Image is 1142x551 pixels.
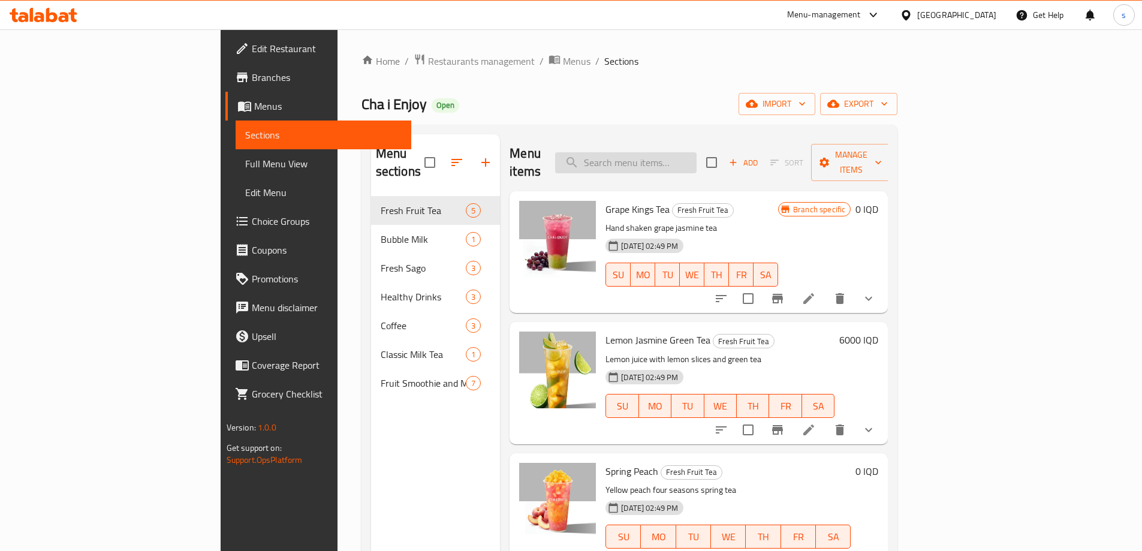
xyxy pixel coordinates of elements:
img: Lemon Jasmine Green Tea [519,332,596,408]
span: FR [774,398,797,415]
a: Menu disclaimer [225,293,411,322]
span: export [830,97,888,112]
span: Select section [699,150,724,175]
span: Add item [724,153,763,172]
div: Fresh Sago [381,261,466,275]
span: 1 [466,234,480,245]
span: [DATE] 02:49 PM [616,502,683,514]
span: Bubble Milk [381,232,466,246]
button: FR [769,394,801,418]
span: Select to update [736,417,761,442]
li: / [540,54,544,68]
button: delete [825,415,854,444]
button: WE [711,525,746,549]
div: items [466,376,481,390]
button: Manage items [811,144,891,181]
div: Classic Milk Tea [381,347,466,362]
button: MO [639,394,671,418]
span: Sections [604,54,638,68]
span: SA [807,398,830,415]
span: Fruit Smoothie and Milkshake [381,376,466,390]
div: Fresh Sago3 [371,254,501,282]
div: Fresh Fruit Tea5 [371,196,501,225]
p: Hand shaken grape jasmine tea [605,221,778,236]
span: import [748,97,806,112]
h6: 0 IQD [855,201,878,218]
span: SA [758,266,773,284]
span: Add [727,156,760,170]
span: Upsell [252,329,402,344]
span: Menu disclaimer [252,300,402,315]
a: Sections [236,121,411,149]
span: FR [786,528,811,546]
span: [DATE] 02:49 PM [616,240,683,252]
button: delete [825,284,854,313]
a: Promotions [225,264,411,293]
span: WE [709,398,732,415]
button: Add section [471,148,500,177]
span: 1.0.0 [258,420,276,435]
span: TH [742,398,764,415]
span: TU [660,266,675,284]
p: Lemon juice with lemon slices and green tea [605,352,834,367]
nav: Menu sections [371,191,501,402]
a: Support.OpsPlatform [227,452,303,468]
button: SU [605,263,631,287]
span: TU [676,398,699,415]
div: items [466,261,481,275]
button: Branch-specific-item [763,415,792,444]
span: MO [635,266,650,284]
span: Fresh Fruit Tea [381,203,466,218]
button: MO [631,263,655,287]
h2: Menu items [510,144,541,180]
div: items [466,203,481,218]
span: Sort sections [442,148,471,177]
button: WE [680,263,704,287]
div: Fruit Smoothie and Milkshake7 [371,369,501,398]
a: Edit menu item [801,423,816,437]
span: Edit Restaurant [252,41,402,56]
span: Manage items [821,147,882,177]
span: TU [681,528,706,546]
a: Menus [225,92,411,121]
span: [DATE] 02:49 PM [616,372,683,383]
h6: 6000 IQD [839,332,878,348]
span: s [1122,8,1126,22]
button: MO [641,525,676,549]
a: Branches [225,63,411,92]
span: Coupons [252,243,402,257]
h6: 0 IQD [855,463,878,480]
nav: breadcrumb [361,53,898,69]
span: 7 [466,378,480,389]
button: TU [671,394,704,418]
button: show more [854,415,883,444]
span: Full Menu View [245,156,402,171]
div: Fresh Fruit Tea [661,465,722,480]
a: Grocery Checklist [225,380,411,408]
span: Healthy Drinks [381,290,466,304]
div: Fresh Fruit Tea [713,334,775,348]
div: Coffee [381,318,466,333]
img: Spring Peach [519,463,596,540]
a: Coupons [225,236,411,264]
a: Choice Groups [225,207,411,236]
span: Open [432,100,459,110]
span: Choice Groups [252,214,402,228]
span: Get support on: [227,440,282,456]
button: TH [704,263,729,287]
a: Edit menu item [801,291,816,306]
button: sort-choices [707,415,736,444]
div: Healthy Drinks3 [371,282,501,311]
span: Grocery Checklist [252,387,402,401]
button: Add [724,153,763,172]
span: SU [611,398,634,415]
svg: Show Choices [861,423,876,437]
span: 1 [466,349,480,360]
span: TH [751,528,776,546]
a: Menus [549,53,590,69]
span: 5 [466,205,480,216]
button: import [739,93,815,115]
